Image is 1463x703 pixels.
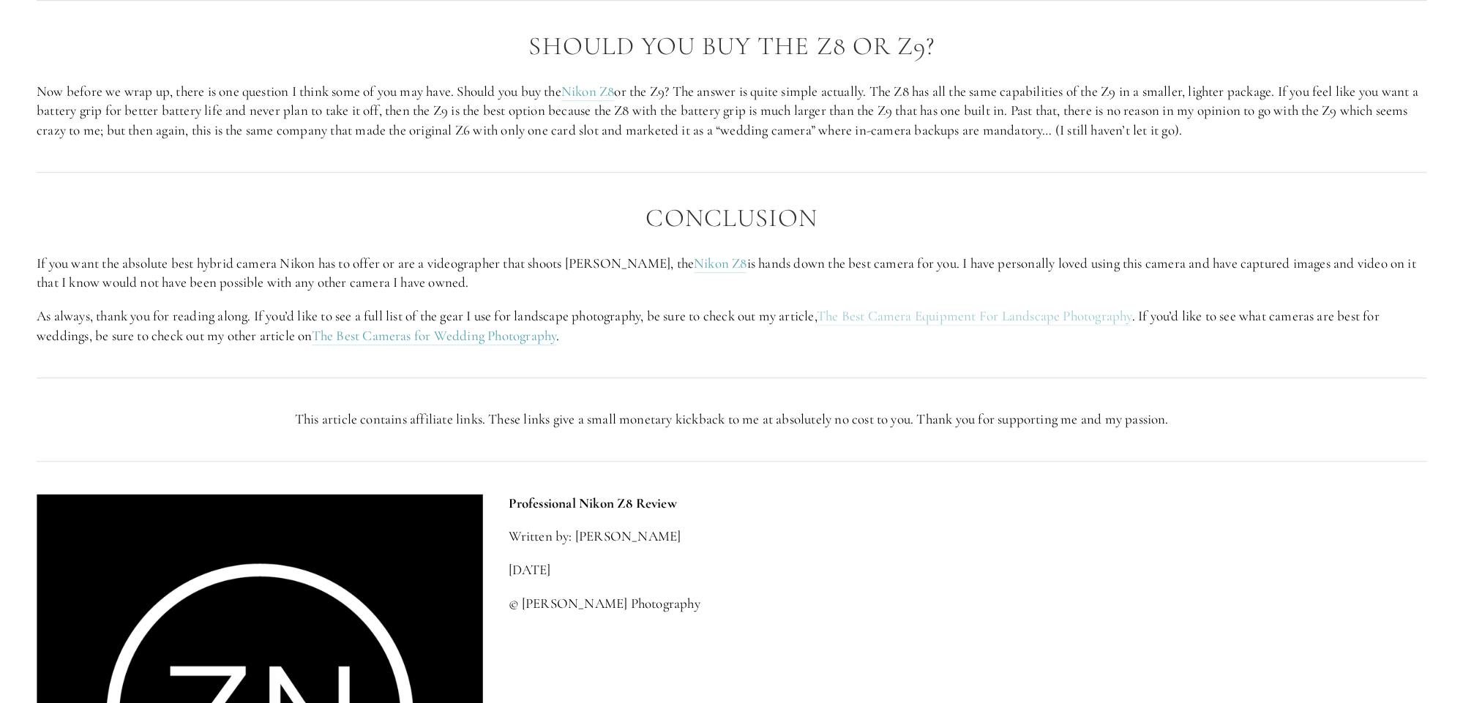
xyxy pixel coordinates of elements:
[37,32,1426,61] h2: Should you buy the Z8 or Z9?
[37,410,1426,429] p: This article contains affiliate links. These links give a small monetary kickback to me at absolu...
[508,495,676,511] strong: Professional Nikon Z8 Review
[37,254,1426,293] p: If you want the absolute best hybrid camera Nikon has to offer or are a videographer that shoots ...
[37,82,1426,140] p: Now before we wrap up, there is one question I think some of you may have. Should you buy the or ...
[508,594,1426,614] p: © [PERSON_NAME] Photography
[561,83,615,101] a: Nikon Z8
[694,255,747,273] a: Nikon Z8
[508,527,1426,546] p: Written by: [PERSON_NAME]
[817,307,1132,326] a: The Best Camera Equipment For Landscape Photography
[37,307,1426,345] p: As always, thank you for reading along. If you’d like to see a full list of the gear I use for la...
[37,204,1426,233] h2: Conclusion
[508,560,1426,580] p: [DATE]
[312,327,557,345] a: The Best Cameras for Wedding Photography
